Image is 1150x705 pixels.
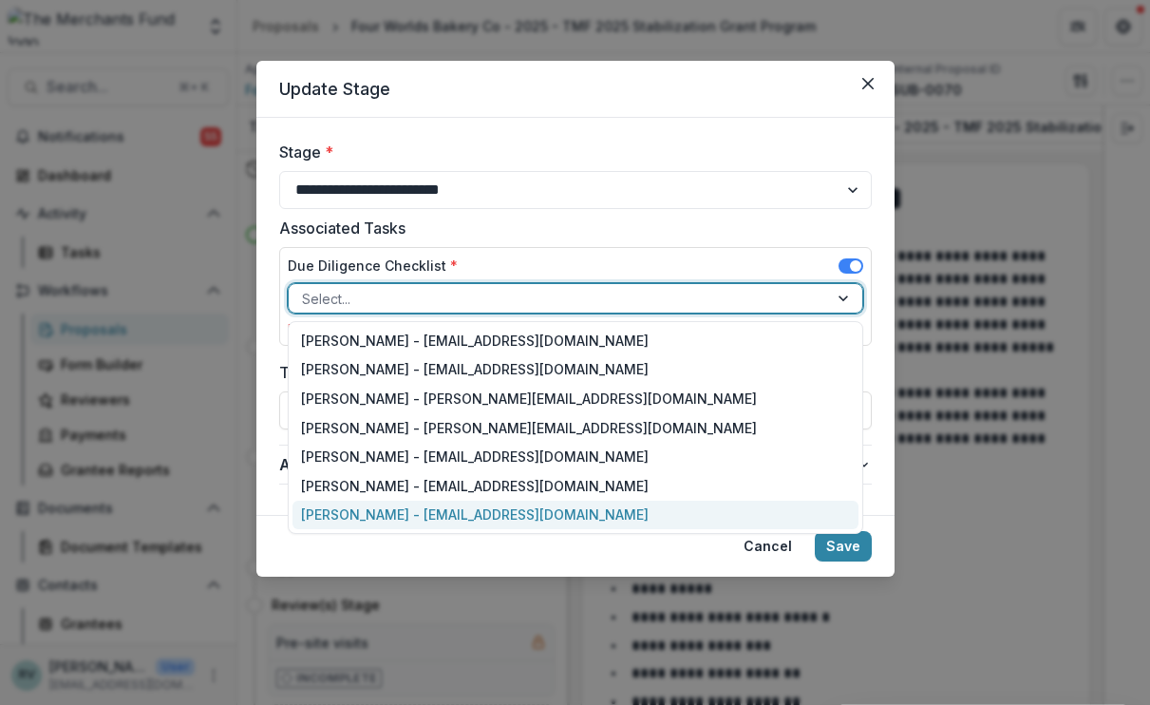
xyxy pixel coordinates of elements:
button: Save [815,531,872,562]
div: [PERSON_NAME] - [PERSON_NAME][EMAIL_ADDRESS][DOMAIN_NAME] [292,384,858,413]
button: Close [853,68,883,99]
span: Advanced Configuration [279,453,857,476]
label: Associated Tasks [279,217,860,239]
div: [PERSON_NAME] - [EMAIL_ADDRESS][DOMAIN_NAME] [292,471,858,501]
div: [PERSON_NAME] - [EMAIL_ADDRESS][DOMAIN_NAME] [292,501,858,530]
div: [PERSON_NAME] - [EMAIL_ADDRESS][DOMAIN_NAME] [292,326,858,355]
div: [PERSON_NAME] - [EMAIL_ADDRESS][DOMAIN_NAME] [292,355,858,385]
label: Task Due Date [279,361,860,384]
label: Due Diligence Checklist [288,256,458,276]
label: Stage [279,141,860,163]
button: Cancel [732,531,803,562]
div: [PERSON_NAME] - [PERSON_NAME][EMAIL_ADDRESS][DOMAIN_NAME] [292,413,858,443]
div: [PERSON_NAME] - [EMAIL_ADDRESS][DOMAIN_NAME] [292,442,858,471]
button: Advanced Configuration [279,446,872,484]
header: Update Stage [256,61,895,118]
